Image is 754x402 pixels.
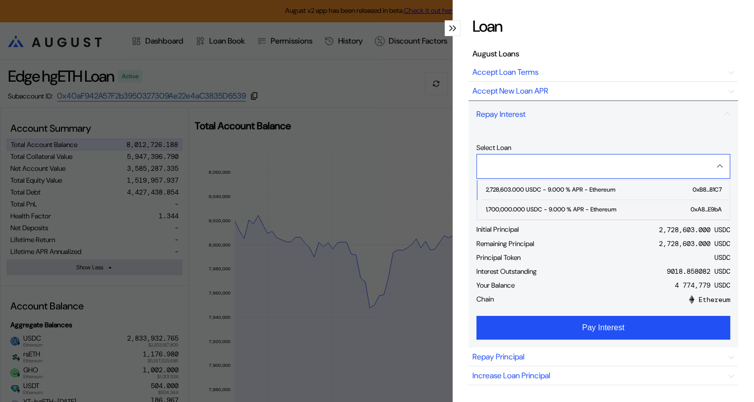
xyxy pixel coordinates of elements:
[659,239,730,248] div: 2,728,603.000 USDC
[476,109,525,119] div: Repay Interest
[693,186,722,193] div: 0xB8...81C7
[476,154,730,179] button: Close menu
[659,225,730,234] div: 2,728,603.000 USDC
[476,316,730,340] button: Pay Interest
[691,206,722,213] div: 0xA8...E9bA
[667,267,730,276] div: 9018.858082 USDC
[485,206,616,213] div: 1,700,000.000 USDC - 9.000 % APR - Ethereum
[472,370,550,381] div: Increase Loan Principal
[476,225,519,234] div: Initial Principal
[687,295,730,304] div: Ethereum
[472,67,538,77] div: Accept Loan Terms
[477,180,730,200] button: 2,728,603.000 USDC - 9.000 % APR - Ethereum0xB8...81C7
[476,281,515,290] div: Your Balance
[476,143,730,152] div: Select Loan
[485,186,615,193] div: 2,728,603.000 USDC - 9.000 % APR - Ethereum
[472,49,519,59] div: August Loans
[476,267,537,276] div: Interest Outstanding
[675,281,730,290] div: 4 774,779 USDC
[476,239,534,248] div: Remaining Principal
[477,200,730,220] button: 1,700,000.000 USDC - 9.000 % APR - Ethereum0xA8...E9bA
[472,86,548,96] div: Accept New Loan APR
[687,295,696,304] img: 1
[714,253,730,262] div: USDC
[472,352,524,362] div: Repay Principal
[476,295,494,303] div: Chain
[472,16,502,37] div: Loan
[476,253,521,262] div: Principal Token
